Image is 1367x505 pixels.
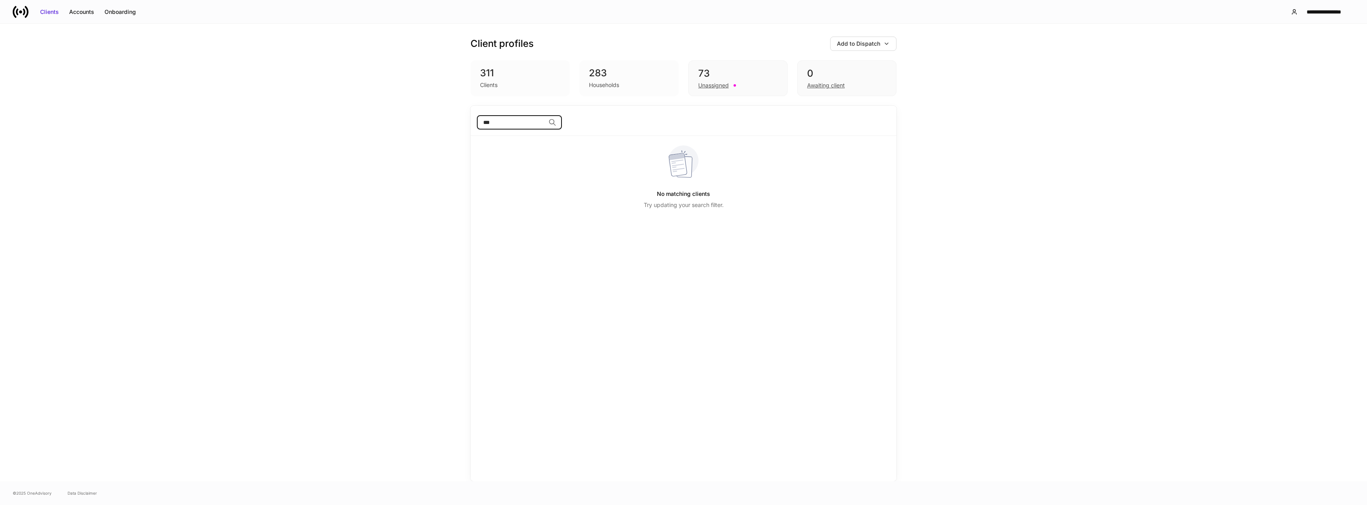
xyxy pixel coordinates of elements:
[698,67,778,80] div: 73
[69,8,94,16] div: Accounts
[64,6,99,18] button: Accounts
[480,67,560,79] div: 311
[99,6,141,18] button: Onboarding
[807,67,887,80] div: 0
[698,81,729,89] div: Unassigned
[13,490,52,496] span: © 2025 OneAdvisory
[797,60,896,96] div: 0Awaiting client
[480,81,498,89] div: Clients
[644,201,724,209] p: Try updating your search filter.
[589,67,669,79] div: 283
[688,60,788,96] div: 73Unassigned
[471,37,534,50] h3: Client profiles
[105,8,136,16] div: Onboarding
[589,81,619,89] div: Households
[830,37,896,51] button: Add to Dispatch
[40,8,59,16] div: Clients
[35,6,64,18] button: Clients
[657,187,710,201] h5: No matching clients
[68,490,97,496] a: Data Disclaimer
[837,40,880,48] div: Add to Dispatch
[807,81,845,89] div: Awaiting client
